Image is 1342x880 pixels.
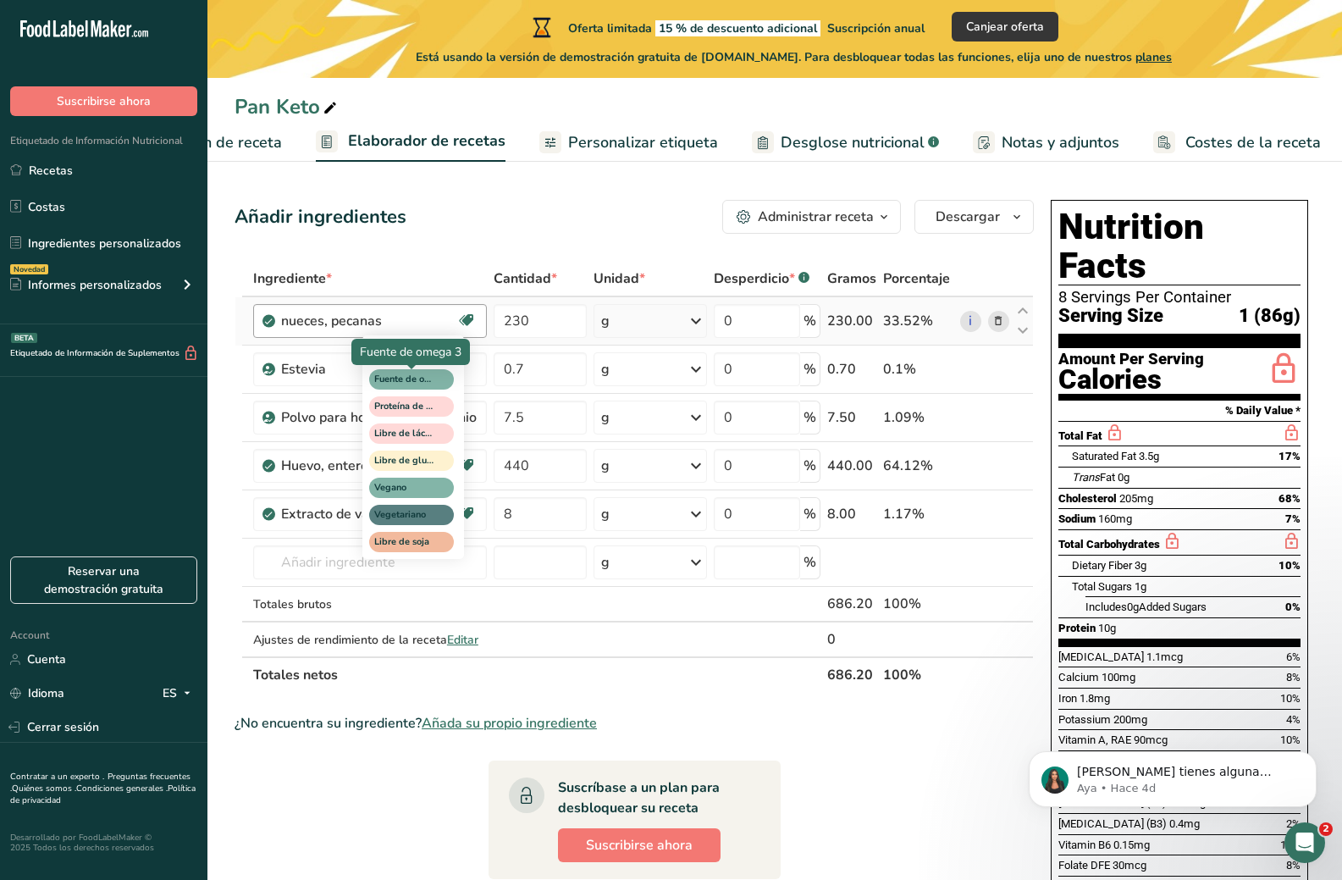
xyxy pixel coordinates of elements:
span: 17% [1278,450,1301,462]
div: g [601,407,610,428]
span: Ingrediente [253,268,332,289]
div: Polvo para hornear sin aluminio [281,407,477,428]
a: Elaborador de recetas [316,122,505,163]
span: 8% [1286,859,1301,872]
span: Fuente de omega 3 [374,373,434,387]
div: ES [163,684,197,704]
div: ¿No encuentra su ingrediente? [235,713,1034,733]
span: 3g [1135,559,1146,572]
h1: Nutrition Facts [1058,208,1301,285]
span: Suscribirse ahora [586,835,693,855]
span: Gramos [827,268,876,289]
div: 0.70 [827,359,876,379]
span: Total Carbohydrates [1058,538,1160,551]
span: Canjear oferta [966,18,1044,36]
span: 0.15mg [1113,838,1150,851]
span: [MEDICAL_DATA] [1058,650,1144,663]
span: Cantidad [494,268,557,289]
span: Está usando la versión de demostración gratuita de [DOMAIN_NAME]. Para desbloquear todas las func... [416,48,1172,66]
span: Libre de soja [374,535,434,550]
div: BETA [11,333,37,343]
button: Administrar receta [722,200,901,234]
span: 2 [1319,822,1333,836]
div: 8.00 [827,504,876,524]
div: 686.20 [827,594,876,614]
span: Iron [1058,692,1077,705]
div: Huevo, entero, crudo, fresco [281,456,456,476]
div: 230.00 [827,311,876,331]
div: Suscríbase a un plan para desbloquear su receta [558,778,747,818]
span: Suscribirse ahora [57,92,151,110]
span: Descargar [936,207,1000,227]
span: 0g [1118,471,1129,484]
div: 8 Servings Per Container [1058,289,1301,306]
span: 68% [1278,492,1301,505]
button: Canjear oferta [952,12,1058,42]
div: Amount Per Serving [1058,351,1204,368]
span: Sodium [1058,512,1096,525]
div: 0.1% [883,359,953,379]
span: 10% [1280,838,1301,851]
div: Añadir ingredientes [235,203,406,231]
div: g [601,359,610,379]
span: Elaborador de recetas [348,130,505,152]
th: 100% [880,656,957,692]
span: Libre de gluten [374,454,434,468]
iframe: Intercom notifications mensaje [1003,716,1342,834]
a: Idioma [10,678,64,708]
span: Fat [1072,471,1115,484]
div: Ajustes de rendimiento de la receta [253,631,487,649]
span: 100mg [1102,671,1135,684]
div: 33.52% [883,311,953,331]
div: g [601,552,610,573]
th: Totales netos [250,656,824,692]
span: Vegetariano [374,508,434,523]
div: Extracto de vainilla [281,504,456,524]
span: Porcentaje [883,268,950,289]
span: Total Fat [1058,429,1102,442]
a: Desglose nutricional [752,124,939,162]
span: Proteína de origen vegetal [374,400,434,414]
div: g [601,504,610,524]
div: Oferta limitada [529,17,925,37]
span: 7% [1285,512,1301,525]
span: 10% [1280,692,1301,705]
span: Serving Size [1058,306,1163,327]
button: Descargar [914,200,1034,234]
span: Folate DFE [1058,859,1110,872]
div: g [601,456,610,476]
a: Costes de la receta [1153,124,1321,162]
div: Totales brutos [253,595,487,613]
span: Personalizar etiqueta [568,131,718,154]
div: 100% [883,594,953,614]
span: Cholesterol [1058,492,1117,505]
div: g [601,311,610,331]
span: 0% [1285,601,1301,613]
div: Administrar receta [758,207,874,227]
div: 7.50 [827,407,876,428]
div: Calories [1058,368,1204,392]
div: 1.09% [883,407,953,428]
span: Suscripción anual [827,20,925,36]
span: 1g [1135,580,1146,593]
span: Desglose nutricional [781,131,925,154]
span: Dietary Fiber [1072,559,1132,572]
div: 1.17% [883,504,953,524]
section: % Daily Value * [1058,401,1301,421]
button: Suscribirse ahora [558,828,721,862]
div: Estevia [281,359,477,379]
span: Potassium [1058,713,1111,726]
span: 10g [1098,622,1116,634]
a: Notas y adjuntos [973,124,1119,162]
span: 1.8mg [1080,692,1110,705]
span: Unidad [594,268,645,289]
span: planes [1135,49,1172,65]
span: 6% [1286,650,1301,663]
span: Notas y adjuntos [1002,131,1119,154]
span: Editar [447,632,478,648]
div: 64.12% [883,456,953,476]
th: 686.20 [824,656,880,692]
